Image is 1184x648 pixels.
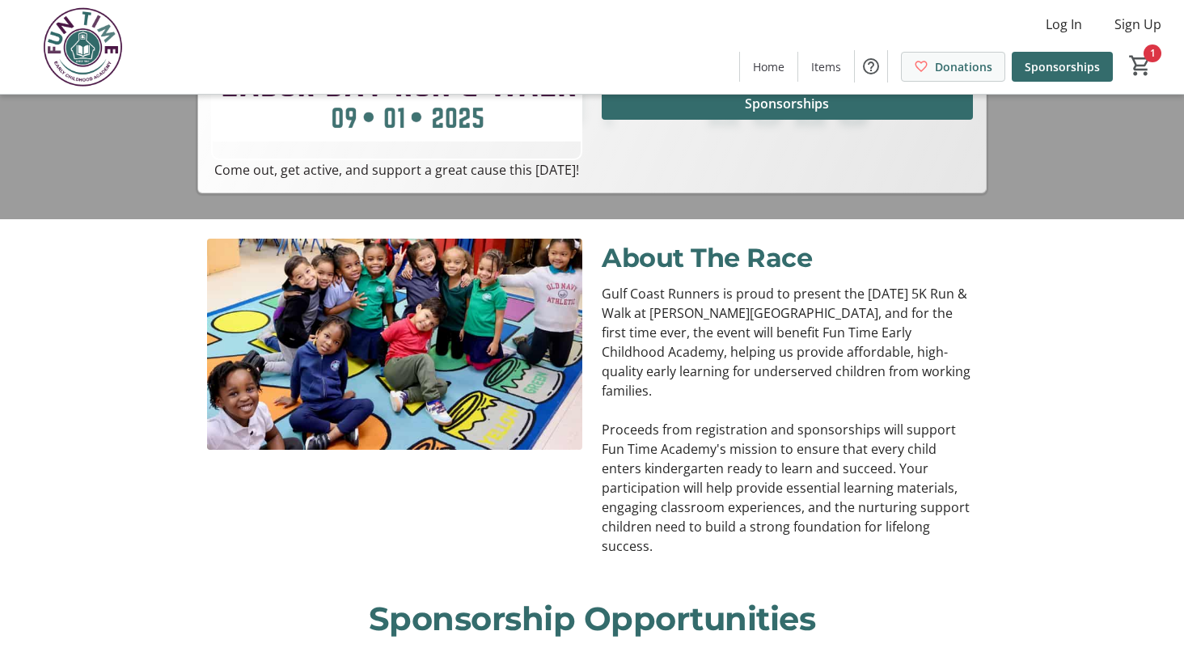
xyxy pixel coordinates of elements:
[745,94,829,113] span: Sponsorships
[1012,52,1113,82] a: Sponsorships
[602,87,973,120] button: Sponsorships
[935,58,992,75] span: Donations
[753,58,784,75] span: Home
[207,239,582,450] img: undefined
[740,52,797,82] a: Home
[207,595,977,643] p: Sponsorship Opportunities
[1114,15,1161,34] span: Sign Up
[855,50,887,83] button: Help
[214,161,579,179] span: Come out, get active, and support a great cause this [DATE]!
[602,239,977,277] p: About The Race
[1102,11,1174,37] button: Sign Up
[811,58,841,75] span: Items
[1033,11,1095,37] button: Log In
[1046,15,1082,34] span: Log In
[901,52,1005,82] a: Donations
[602,420,977,556] p: Proceeds from registration and sponsorships will support Fun Time Academy's mission to ensure tha...
[798,52,854,82] a: Items
[602,284,977,400] p: Gulf Coast Runners is proud to present the [DATE] 5K Run & Walk at [PERSON_NAME][GEOGRAPHIC_DATA]...
[1126,51,1155,80] button: Cart
[1025,58,1100,75] span: Sponsorships
[10,6,154,87] img: Fun Time Early Childhood Academy's Logo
